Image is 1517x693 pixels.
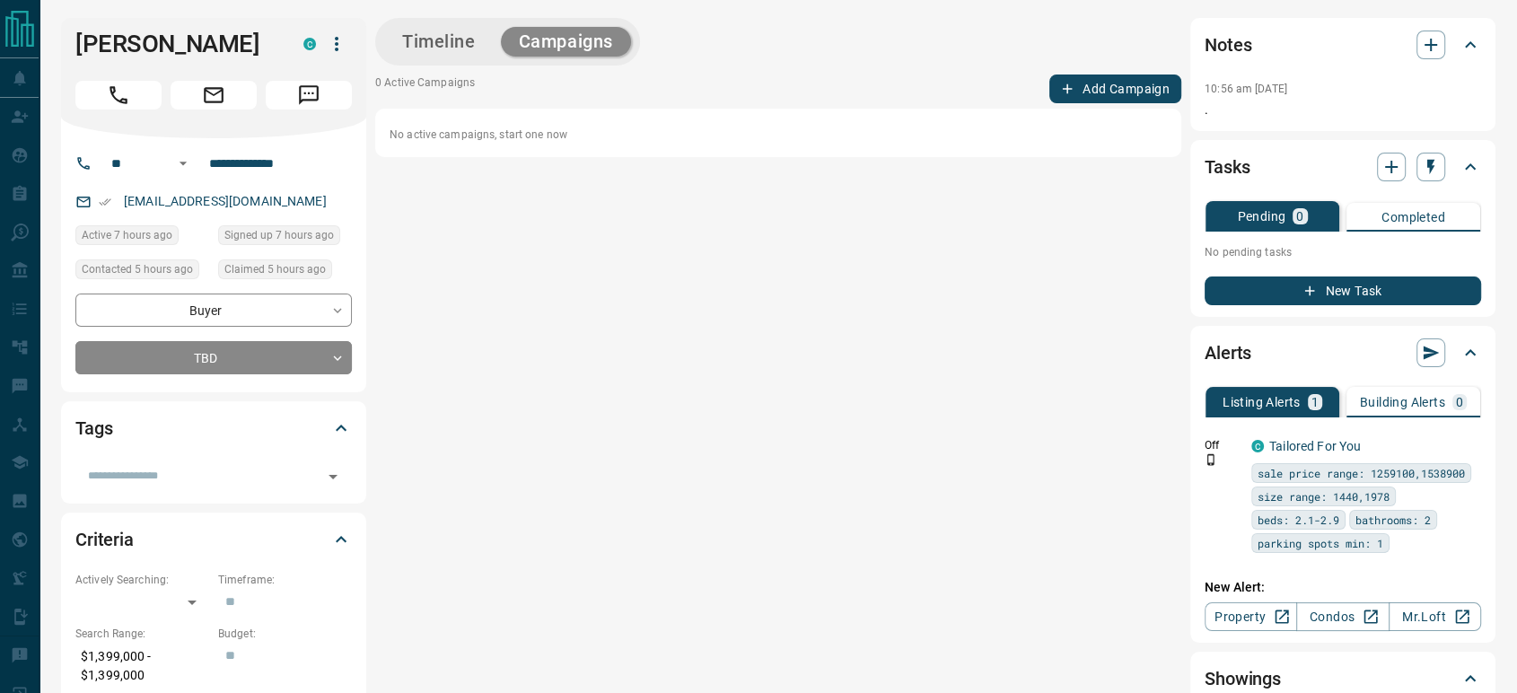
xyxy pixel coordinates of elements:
span: Contacted 5 hours ago [82,260,193,278]
div: Sat Aug 16 2025 [75,259,209,285]
span: Message [266,81,352,110]
span: Active 7 hours ago [82,226,172,244]
button: Open [320,464,346,489]
a: [EMAIL_ADDRESS][DOMAIN_NAME] [124,194,327,208]
div: Buyer [75,294,352,327]
p: Actively Searching: [75,572,209,588]
h2: Alerts [1205,338,1251,367]
div: condos.ca [303,38,316,50]
p: $1,399,000 - $1,399,000 [75,642,209,690]
p: No pending tasks [1205,239,1481,266]
a: Tailored For You [1269,439,1361,453]
h2: Tasks [1205,153,1250,181]
svg: Push Notification Only [1205,453,1217,466]
span: sale price range: 1259100,1538900 [1258,464,1465,482]
p: Search Range: [75,626,209,642]
button: Add Campaign [1049,75,1181,103]
div: TBD [75,341,352,374]
p: Listing Alerts [1223,396,1301,408]
span: Signed up 7 hours ago [224,226,334,244]
span: bathrooms: 2 [1355,511,1431,529]
p: Budget: [218,626,352,642]
div: Notes [1205,23,1481,66]
button: Open [172,153,194,174]
a: Mr.Loft [1389,602,1481,631]
h2: Tags [75,414,112,443]
p: Pending [1237,210,1285,223]
div: Tags [75,407,352,450]
p: 1 [1311,396,1319,408]
div: condos.ca [1251,440,1264,452]
h2: Notes [1205,31,1251,59]
div: Criteria [75,518,352,561]
button: Timeline [384,27,494,57]
p: New Alert: [1205,578,1481,597]
span: Email [171,81,257,110]
h2: Criteria [75,525,134,554]
div: Sat Aug 16 2025 [218,259,352,285]
div: Sat Aug 16 2025 [75,225,209,250]
p: 0 Active Campaigns [375,75,475,103]
h2: Showings [1205,664,1281,693]
h1: [PERSON_NAME] [75,30,276,58]
svg: Email Verified [99,196,111,208]
span: Call [75,81,162,110]
div: Tasks [1205,145,1481,189]
p: Off [1205,437,1241,453]
p: . [1205,101,1481,119]
p: Completed [1381,211,1445,224]
span: beds: 2.1-2.9 [1258,511,1339,529]
span: size range: 1440,1978 [1258,487,1390,505]
span: parking spots min: 1 [1258,534,1383,552]
p: Building Alerts [1360,396,1445,408]
button: New Task [1205,276,1481,305]
a: Property [1205,602,1297,631]
span: Claimed 5 hours ago [224,260,326,278]
div: Alerts [1205,331,1481,374]
p: 0 [1296,210,1303,223]
p: No active campaigns, start one now [390,127,1167,143]
a: Condos [1296,602,1389,631]
p: 0 [1456,396,1463,408]
div: Sat Aug 16 2025 [218,225,352,250]
button: Campaigns [501,27,631,57]
p: Timeframe: [218,572,352,588]
p: 10:56 am [DATE] [1205,83,1287,95]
